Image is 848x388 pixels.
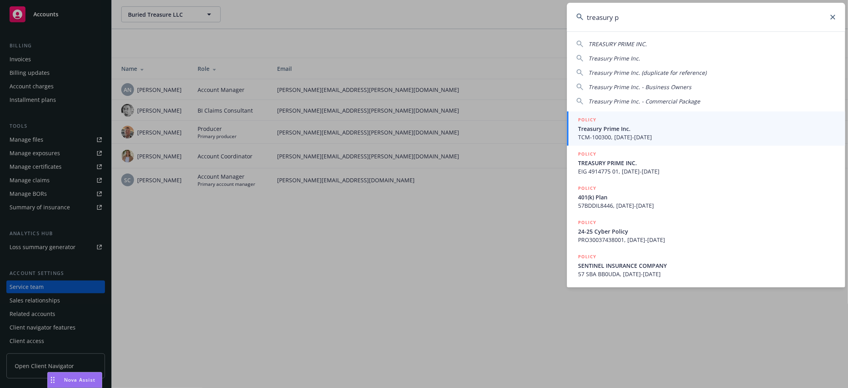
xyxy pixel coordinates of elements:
[578,218,596,226] h5: POLICY
[578,159,836,167] span: TREASURY PRIME INC.
[588,55,640,62] span: Treasury Prime Inc.
[578,270,836,278] span: 57 SBA BB0UDA, [DATE]-[DATE]
[578,253,596,261] h5: POLICY
[567,146,845,180] a: POLICYTREASURY PRIME INC.EIG 4914775 01, [DATE]-[DATE]
[578,133,836,141] span: TCM-100300, [DATE]-[DATE]
[64,376,95,383] span: Nova Assist
[578,236,836,244] span: PRO30037438001, [DATE]-[DATE]
[588,83,691,91] span: Treasury Prime Inc. - Business Owners
[47,372,102,388] button: Nova Assist
[567,214,845,248] a: POLICY24-25 Cyber PolicyPRO30037438001, [DATE]-[DATE]
[578,150,596,158] h5: POLICY
[578,184,596,192] h5: POLICY
[567,180,845,214] a: POLICY401(k) Plan57BDDIL8446, [DATE]-[DATE]
[48,372,58,388] div: Drag to move
[578,227,836,236] span: 24-25 Cyber Policy
[588,69,706,76] span: Treasury Prime Inc. (duplicate for reference)
[578,167,836,175] span: EIG 4914775 01, [DATE]-[DATE]
[567,248,845,283] a: POLICYSENTINEL INSURANCE COMPANY57 SBA BB0UDA, [DATE]-[DATE]
[588,40,647,48] span: TREASURY PRIME INC.
[567,3,845,31] input: Search...
[588,97,700,105] span: Treasury Prime Inc. - Commercial Package
[578,116,596,124] h5: POLICY
[578,261,836,270] span: SENTINEL INSURANCE COMPANY
[578,201,836,210] span: 57BDDIL8446, [DATE]-[DATE]
[578,193,836,201] span: 401(k) Plan
[578,125,836,133] span: Treasury Prime Inc.
[567,111,845,146] a: POLICYTreasury Prime Inc.TCM-100300, [DATE]-[DATE]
